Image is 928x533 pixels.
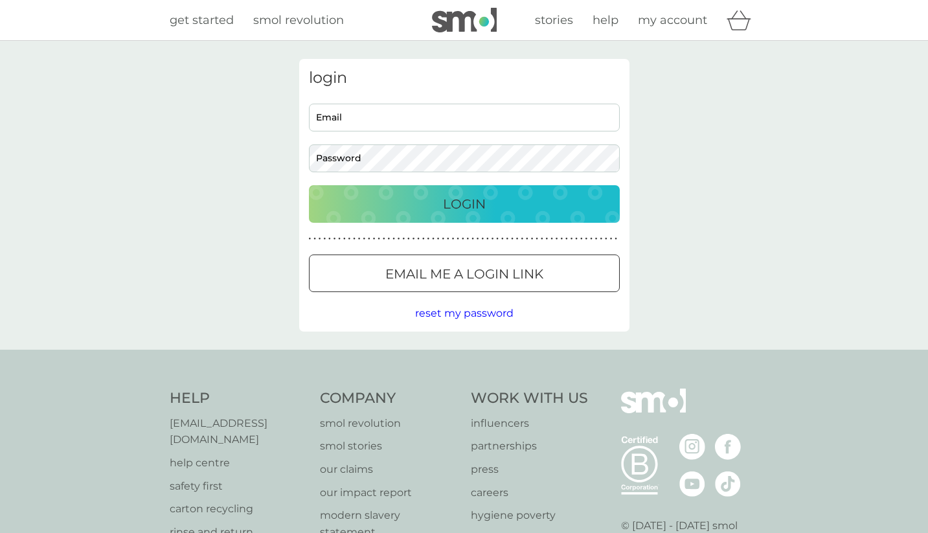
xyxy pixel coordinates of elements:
[253,11,344,30] a: smol revolution
[621,389,686,433] img: smol
[575,236,578,242] p: ●
[417,236,420,242] p: ●
[471,236,474,242] p: ●
[378,236,380,242] p: ●
[610,236,613,242] p: ●
[546,236,549,242] p: ●
[319,236,321,242] p: ●
[338,236,341,242] p: ●
[363,236,365,242] p: ●
[373,236,376,242] p: ●
[415,307,514,319] span: reset my password
[388,236,390,242] p: ●
[565,236,568,242] p: ●
[353,236,356,242] p: ●
[600,236,602,242] p: ●
[492,236,494,242] p: ●
[437,236,440,242] p: ●
[170,455,308,471] a: help centre
[593,11,618,30] a: help
[170,13,234,27] span: get started
[467,236,470,242] p: ●
[320,415,458,432] a: smol revolution
[590,236,593,242] p: ●
[496,236,499,242] p: ●
[506,236,509,242] p: ●
[320,438,458,455] a: smol stories
[477,236,479,242] p: ●
[398,236,400,242] p: ●
[348,236,351,242] p: ●
[328,236,331,242] p: ●
[313,236,316,242] p: ●
[427,236,430,242] p: ●
[471,415,588,432] a: influencers
[585,236,588,242] p: ●
[511,236,514,242] p: ●
[309,69,620,87] h3: login
[536,236,538,242] p: ●
[638,11,707,30] a: my account
[501,236,504,242] p: ●
[383,236,385,242] p: ●
[402,236,405,242] p: ●
[471,438,588,455] a: partnerships
[471,507,588,524] p: hygiene poverty
[457,236,459,242] p: ●
[320,461,458,478] a: our claims
[462,236,464,242] p: ●
[432,236,435,242] p: ●
[170,478,308,495] a: safety first
[727,7,759,33] div: basket
[442,236,444,242] p: ●
[415,305,514,322] button: reset my password
[595,236,598,242] p: ●
[323,236,326,242] p: ●
[550,236,553,242] p: ●
[170,11,234,30] a: get started
[471,484,588,501] a: careers
[320,484,458,501] a: our impact report
[413,236,415,242] p: ●
[679,471,705,497] img: visit the smol Youtube page
[170,389,308,409] h4: Help
[521,236,523,242] p: ●
[422,236,425,242] p: ●
[309,255,620,292] button: Email me a login link
[320,389,458,409] h4: Company
[593,13,618,27] span: help
[605,236,607,242] p: ●
[447,236,449,242] p: ●
[452,236,455,242] p: ●
[571,236,573,242] p: ●
[526,236,528,242] p: ●
[560,236,563,242] p: ●
[531,236,534,242] p: ●
[170,415,308,448] a: [EMAIL_ADDRESS][DOMAIN_NAME]
[471,461,588,478] a: press
[385,264,543,284] p: Email me a login link
[486,236,489,242] p: ●
[170,501,308,517] a: carton recycling
[443,194,486,214] p: Login
[481,236,484,242] p: ●
[580,236,583,242] p: ●
[309,185,620,223] button: Login
[638,13,707,27] span: my account
[471,389,588,409] h4: Work With Us
[535,13,573,27] span: stories
[556,236,558,242] p: ●
[535,11,573,30] a: stories
[407,236,410,242] p: ●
